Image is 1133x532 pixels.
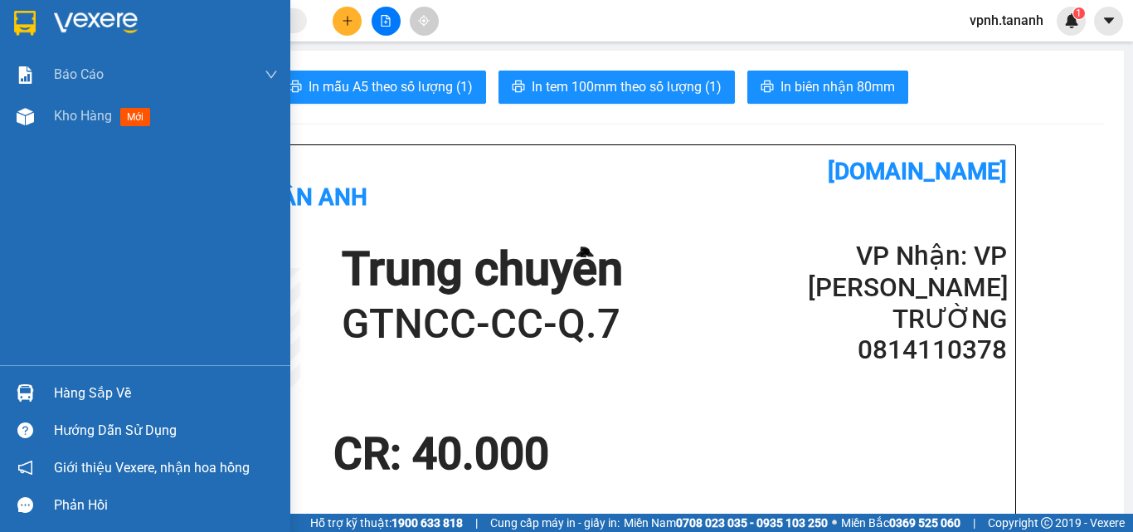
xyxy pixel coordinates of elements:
div: Hướng dẫn sử dụng [54,418,278,443]
span: Kho hàng [54,108,112,124]
button: file-add [372,7,401,36]
span: 1 [1076,7,1082,19]
strong: 1900 633 818 [391,516,463,530]
span: caret-down [1101,13,1116,28]
button: aim [410,7,439,36]
button: printerIn biên nhận 80mm [747,71,908,104]
strong: 0708 023 035 - 0935 103 250 [676,516,828,530]
span: environment [8,110,20,122]
button: caret-down [1094,7,1123,36]
h1: Trung chuyển [342,241,623,298]
span: Miền Nam [624,514,828,532]
li: Tân Anh [8,8,241,40]
h2: VP Nhận: VP [PERSON_NAME] [808,241,1007,304]
button: printerIn tem 100mm theo số lượng (1) [498,71,735,104]
span: environment [114,110,126,122]
span: vpnh.tananh [956,10,1057,31]
span: notification [17,460,33,476]
button: plus [333,7,362,36]
img: logo.jpg [8,8,66,66]
h1: GTNCC-CC-Q.7 [342,298,623,351]
li: VP BX Ngọc Hồi - Kon Tum [8,71,114,107]
span: printer [512,80,525,95]
span: copyright [1041,517,1053,529]
h2: TRƯỜNG [808,304,1007,335]
span: aim [418,15,430,27]
b: [DOMAIN_NAME] [828,158,1007,185]
span: plus [342,15,353,27]
button: printerIn mẫu A5 theo số lượng (1) [275,71,486,104]
span: In biên nhận 80mm [780,76,895,97]
span: In mẫu A5 theo số lượng (1) [309,76,473,97]
span: mới [120,108,150,126]
span: Báo cáo [54,64,104,85]
span: Giới thiệu Vexere, nhận hoa hồng [54,457,250,478]
span: printer [761,80,774,95]
img: warehouse-icon [17,108,34,125]
span: Cung cấp máy in - giấy in: [490,514,620,532]
span: CR : 40.000 [333,428,549,480]
li: VP VP [PERSON_NAME] [114,71,221,107]
img: icon-new-feature [1064,13,1079,28]
img: warehouse-icon [17,384,34,402]
span: ⚪️ [832,520,837,526]
strong: 0369 525 060 [889,516,960,530]
span: message [17,497,33,513]
span: | [973,514,975,532]
img: logo-vxr [14,11,36,36]
span: file-add [380,15,391,27]
span: In tem 100mm theo số lượng (1) [532,76,722,97]
h2: 0814110378 [808,334,1007,366]
b: khu C30-lô B5-Q10 [114,110,206,141]
span: down [265,68,278,81]
span: | [475,514,478,532]
span: question-circle [17,422,33,438]
b: Tân Anh [267,183,367,211]
span: printer [289,80,302,95]
div: Hàng sắp về [54,381,278,406]
div: Phản hồi [54,493,278,518]
span: Miền Bắc [841,514,960,532]
sup: 1 [1073,7,1085,19]
span: Hỗ trợ kỹ thuật: [310,514,463,532]
img: solution-icon [17,66,34,84]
